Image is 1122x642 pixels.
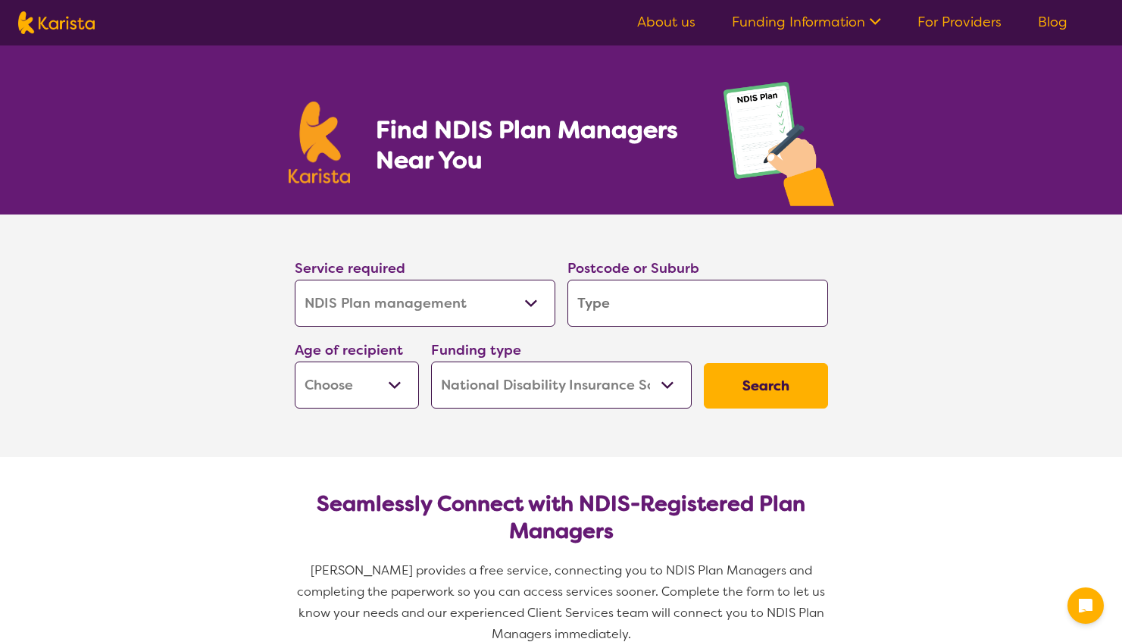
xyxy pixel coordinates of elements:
[732,13,881,31] a: Funding Information
[376,114,692,175] h1: Find NDIS Plan Managers Near You
[295,341,403,359] label: Age of recipient
[567,259,699,277] label: Postcode or Suburb
[724,82,834,215] img: plan-management
[567,280,828,327] input: Type
[1038,13,1067,31] a: Blog
[18,11,95,34] img: Karista logo
[704,363,828,409] button: Search
[289,102,351,183] img: Karista logo
[431,341,521,359] label: Funding type
[917,13,1002,31] a: For Providers
[297,562,828,642] span: [PERSON_NAME] provides a free service, connecting you to NDIS Plan Managers and completing the pa...
[295,259,405,277] label: Service required
[307,490,816,545] h2: Seamlessly Connect with NDIS-Registered Plan Managers
[637,13,695,31] a: About us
